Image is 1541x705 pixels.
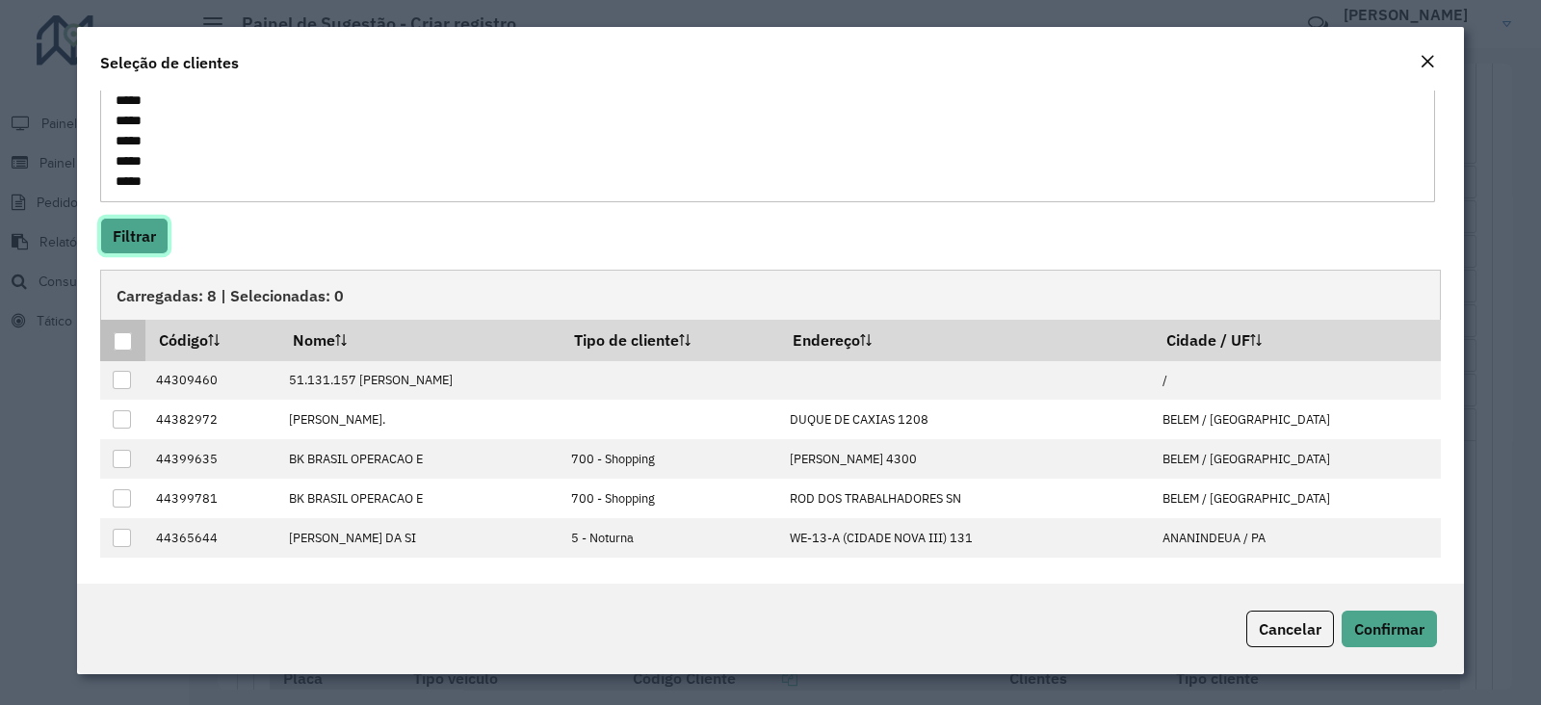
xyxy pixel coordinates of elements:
button: Confirmar [1342,611,1437,647]
th: Cidade / UF [1153,320,1441,360]
td: / [1153,361,1441,401]
td: 5 - Noturna [561,558,779,597]
td: GENERALISSIMO [PERSON_NAME] 1437 [780,558,1153,597]
button: Cancelar [1246,611,1334,647]
td: [PERSON_NAME] 4300 [780,439,1153,479]
button: Close [1414,50,1441,75]
td: [PERSON_NAME]. [279,400,561,439]
td: 44309460 [145,361,278,401]
th: Tipo de cliente [561,320,779,360]
td: 44365644 [145,518,278,558]
em: Fechar [1420,54,1435,69]
h4: Seleção de clientes [100,51,239,74]
th: Endereço [780,320,1153,360]
td: 5 - Noturna [561,518,779,558]
span: Cancelar [1259,619,1321,639]
td: BELEM / [GEOGRAPHIC_DATA] [1153,479,1441,518]
td: 44399781 [145,479,278,518]
td: [PERSON_NAME] DA SI [279,518,561,558]
td: 44399635 [145,439,278,479]
td: ROD DOS TRABALHADORES SN [780,479,1153,518]
td: BK BRASIL OPERACAO E [279,439,561,479]
td: BELEM / [GEOGRAPHIC_DATA] [1153,558,1441,597]
td: 44339432 [145,558,278,597]
td: BELEM / [GEOGRAPHIC_DATA] [1153,400,1441,439]
td: BK BRASIL OPERACAO E [279,479,561,518]
td: 700 - Shopping [561,439,779,479]
th: Código [145,320,278,360]
td: PIZZA PRIME 05 [279,558,561,597]
td: DUQUE DE CAXIAS 1208 [780,400,1153,439]
td: 44382972 [145,400,278,439]
td: ANANINDEUA / PA [1153,518,1441,558]
td: WE-13-A (CIDADE NOVA III) 131 [780,518,1153,558]
span: Confirmar [1354,619,1424,639]
td: 700 - Shopping [561,479,779,518]
td: 51.131.157 [PERSON_NAME] [279,361,561,401]
button: Filtrar [100,218,169,254]
th: Nome [279,320,561,360]
div: Carregadas: 8 | Selecionadas: 0 [100,270,1441,320]
td: BELEM / [GEOGRAPHIC_DATA] [1153,439,1441,479]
